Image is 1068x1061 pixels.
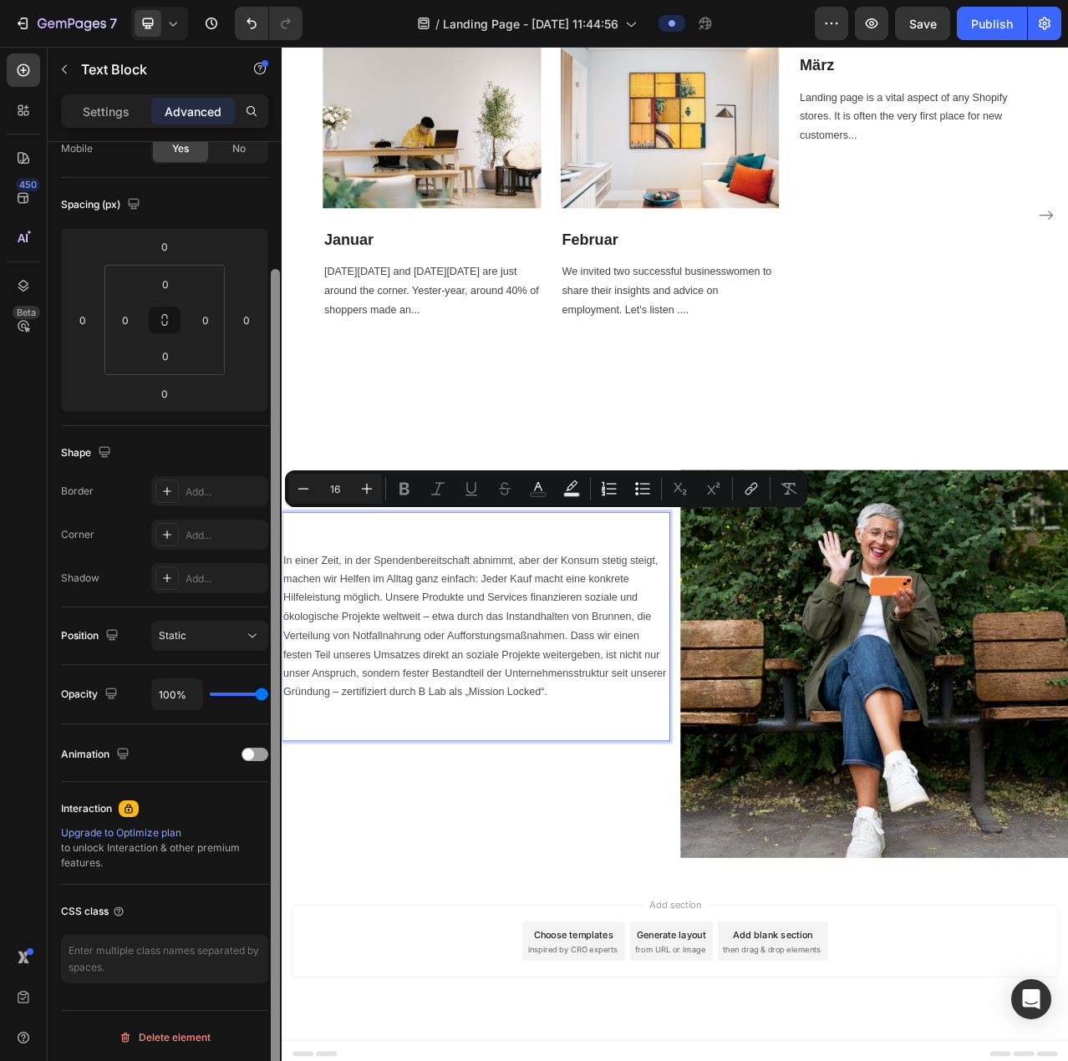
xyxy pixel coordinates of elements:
[1011,979,1051,1019] div: Open Intercom Messenger
[148,234,181,259] input: 0
[957,7,1027,40] button: Publish
[2,541,493,591] p: Mission locked
[186,485,264,500] div: Add...
[232,141,246,156] span: No
[909,17,937,31] span: Save
[53,232,331,261] h3: Januar
[61,683,121,706] div: Opacity
[109,13,117,33] p: 7
[61,801,112,816] div: Interaction
[149,343,182,368] input: 0px
[659,9,938,38] h3: März
[61,1024,268,1051] button: Delete element
[7,7,125,40] button: 7
[61,194,144,216] div: Spacing (px)
[235,7,303,40] div: Undo/Redo
[61,141,93,156] div: Mobile
[81,59,223,79] p: Text Block
[148,381,181,406] input: 0
[83,103,130,120] p: Settings
[61,744,133,766] div: Animation
[61,625,122,647] div: Position
[165,103,221,120] p: Advanced
[152,679,202,709] input: Auto
[2,595,493,884] p: In einer Zeit, in der Spendenbereitschaft abnimmt, aber der Konsum stetig steigt, machen wir Helf...
[61,442,114,465] div: Shape
[186,571,264,586] div: Add...
[435,15,440,33] span: /
[285,470,807,507] div: Editor contextual toolbar
[971,15,1013,33] div: Publish
[961,201,988,228] button: Carousel Next Arrow
[508,540,1003,1034] img: gempages_565401199738618865-102686b1-9550-412b-9f36-48bf389cf87d.jpg
[113,307,138,333] input: 0px
[151,621,268,651] button: Static
[61,825,268,871] div: to unlock Interaction & other premium features.
[54,275,329,347] p: [DATE][DATE] and [DATE][DATE] are just around the corner. Yester-year, around 40% of shoppers mad...
[70,307,95,333] input: 0
[61,571,99,586] div: Shadow
[356,232,634,261] h3: Februar
[172,141,189,156] span: Yes
[159,629,186,642] span: Static
[16,178,40,191] div: 450
[661,53,936,124] p: Landing page is a vital aspect of any Shopify stores. It is often the very first place for new cu...
[895,7,950,40] button: Save
[13,306,40,319] div: Beta
[186,528,264,543] div: Add...
[358,275,633,347] p: We invited two successful businesswomen to share their insights and advice on employment. Let's l...
[61,825,268,840] div: Upgrade to Optimize plan
[193,307,218,333] input: 0px
[61,484,94,499] div: Border
[61,904,125,919] div: CSS class
[443,15,618,33] span: Landing Page - [DATE] 11:44:56
[282,47,1068,1061] iframe: Design area
[119,1028,211,1048] div: Delete element
[149,272,182,297] input: 0px
[234,307,259,333] input: 0
[61,527,94,542] div: Corner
